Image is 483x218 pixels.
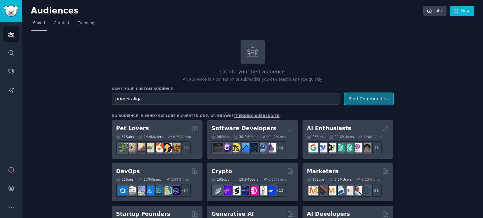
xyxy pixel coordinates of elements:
img: MarketingResearch [353,186,362,195]
img: Docker_DevOps [136,186,145,195]
a: Info [423,6,447,16]
div: 18 Sub s [307,177,325,182]
img: cockatiel [153,143,163,152]
div: 21 Sub s [116,177,134,182]
div: 24.4M Users [138,135,163,139]
img: AWS_Certified_Experts [127,186,136,195]
div: + 14 [178,184,191,197]
h2: Startup Founders [116,210,170,218]
h3: Name your custom audience [112,87,393,91]
img: aws_cdk [162,186,172,195]
img: GummySearch logo [4,6,18,17]
img: csharp [222,143,232,152]
div: + 24 [178,141,191,154]
img: Emailmarketing [335,186,345,195]
h2: AI Enthusiasts [307,125,351,132]
div: 30.0M Users [234,135,258,139]
div: 25 Sub s [307,135,325,139]
button: Find Communities [344,93,393,105]
img: iOSProgramming [240,143,249,152]
img: defi_ [266,186,276,195]
div: + 18 [369,141,382,154]
img: chatgpt_prompts_ [344,143,353,152]
div: 19.2M Users [234,177,258,182]
div: 19 Sub s [211,177,229,182]
a: Trending [76,18,97,31]
div: 0.42 % /mo [269,135,286,139]
a: trending subreddits [234,114,279,118]
img: leopardgeckos [136,143,145,152]
img: herpetology [118,143,128,152]
a: Curated [52,18,71,31]
img: CryptoNews [257,186,267,195]
img: platformengineering [153,186,163,195]
img: reactnative [248,143,258,152]
p: An audience is a collection of subreddits you can search/analyze quickly [112,77,393,82]
h2: DevOps [116,167,140,175]
div: 0.37 % /mo [269,177,286,182]
input: Pick a short name, like "Digital Marketers" or "Movie-Goers" [112,93,340,105]
img: azuredevops [118,186,128,195]
div: 2.40 % /mo [364,135,382,139]
h2: Crypto [211,167,232,175]
div: 6.6M Users [329,177,352,182]
h2: Marketers [307,167,338,175]
img: elixir [266,143,276,152]
img: googleads [344,186,353,195]
div: No audience in mind? Explore a curated one, or browse . [112,114,281,118]
img: ArtificalIntelligence [361,143,371,152]
div: 26 Sub s [211,135,229,139]
div: 1.7M Users [138,177,161,182]
img: chatgpt_promptDesign [335,143,345,152]
img: ballpython [127,143,136,152]
div: 2.09 % /mo [171,177,189,182]
img: AItoolsCatalog [326,143,336,152]
h2: Create your first audience [112,68,393,76]
div: 1.23 % /mo [362,177,380,182]
h2: Audiences [31,6,423,16]
img: software [213,143,223,152]
h2: Software Developers [211,125,276,132]
div: + 19 [273,141,286,154]
img: turtle [144,143,154,152]
div: 20.6M Users [329,135,354,139]
img: DevOpsLinks [144,186,154,195]
div: 31 Sub s [116,135,134,139]
a: Saved [31,18,47,31]
div: 0.79 % /mo [173,135,191,139]
img: bigseo [317,186,327,195]
span: Saved [33,20,45,26]
img: ethfinance [213,186,223,195]
h2: Generative AI [211,210,254,218]
span: Curated [54,20,69,26]
img: web3 [240,186,249,195]
div: + 11 [369,184,382,197]
div: + 12 [273,184,286,197]
img: PlatformEngineers [171,186,180,195]
img: GoogleGeminiAI [308,143,318,152]
img: AskMarketing [326,186,336,195]
h2: AI Developers [307,210,350,218]
img: OpenAIDev [353,143,362,152]
img: learnjavascript [231,143,241,152]
img: 0xPolygon [222,186,232,195]
img: content_marketing [308,186,318,195]
img: OnlineMarketing [361,186,371,195]
img: PetAdvice [162,143,172,152]
a: New [450,6,474,16]
span: Trending [78,20,94,26]
img: AskComputerScience [257,143,267,152]
img: defiblockchain [248,186,258,195]
img: ethstaker [231,186,241,195]
h2: Pet Lovers [116,125,149,132]
img: DeepSeek [317,143,327,152]
img: dogbreed [171,143,180,152]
